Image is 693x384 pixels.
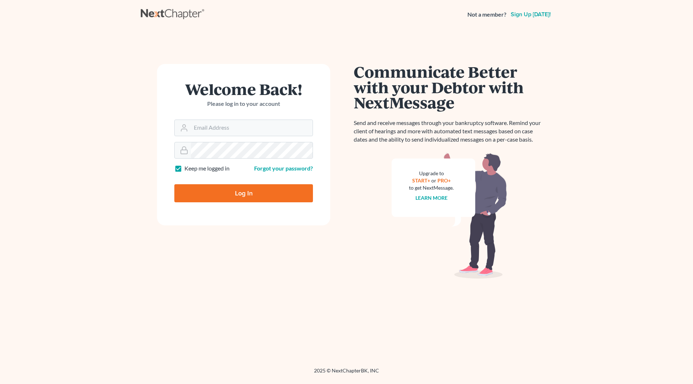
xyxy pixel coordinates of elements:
[174,81,313,97] h1: Welcome Back!
[174,100,313,108] p: Please log in to your account
[354,119,545,144] p: Send and receive messages through your bankruptcy software. Remind your client of hearings and mo...
[467,10,506,19] strong: Not a member?
[437,177,451,184] a: PRO+
[184,164,230,173] label: Keep me logged in
[392,152,507,279] img: nextmessage_bg-59042aed3d76b12b5cd301f8e5b87938c9018125f34e5fa2b7a6b67550977c72.svg
[409,184,454,191] div: to get NextMessage.
[354,64,545,110] h1: Communicate Better with your Debtor with NextMessage
[412,177,430,184] a: START+
[254,165,313,172] a: Forgot your password?
[415,195,448,201] a: Learn more
[191,120,313,136] input: Email Address
[509,12,552,17] a: Sign up [DATE]!
[409,170,454,177] div: Upgrade to
[141,367,552,380] div: 2025 © NextChapterBK, INC
[431,177,436,184] span: or
[174,184,313,202] input: Log In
